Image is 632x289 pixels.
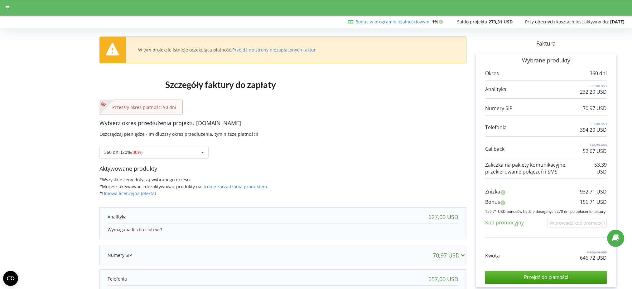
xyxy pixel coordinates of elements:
p: Numery SIP [108,252,132,258]
p: Faktura [466,40,625,48]
p: 53,39 USD [591,161,607,176]
p: Wybrane produkty [485,56,607,65]
p: 1 736,14 USD [580,250,607,254]
span: Przy obecnych kosztach jest aktywny do: [525,19,609,25]
a: Bonus w programie lojalnościowym [355,19,429,25]
p: Przeszły okres płatności 90 dni [106,104,176,110]
div: 657,00 USD [428,276,458,282]
span: Saldo projektu: [457,19,489,25]
p: Aktywowane produkty [99,165,466,173]
span: *Wszystkie ceny dotyczą wybranego okresu. [99,177,191,183]
s: 20% [122,149,131,155]
input: Przejdź do płatności [485,271,607,284]
strong: 1% [432,19,445,25]
p: Wybierz okres przedłużenia projektu [DOMAIN_NAME] [99,119,466,127]
p: Callback [485,145,504,153]
p: Analityka [485,86,506,93]
strong: 273,31 USD [489,19,513,25]
p: Zaliczka na pakiety komunikacyjne, przekierowanie połączeń i SMS [485,161,591,176]
div: 627,00 USD [428,214,458,220]
div: W tym projekcie istnieje oczekująca płatność. [138,47,316,53]
p: 232,20 USD [580,88,607,96]
p: 156,71 USD [580,198,607,206]
a: Przejdź do strony niezapłaconych faktur [232,47,316,53]
p: -932,71 USD [578,188,607,195]
p: Kod promocyjny [485,219,524,226]
span: 7 [160,227,162,233]
p: Okres [485,70,499,77]
div: 70,97 USD [433,252,467,258]
p: Telefonia [108,276,127,282]
p: Analityka [108,214,127,220]
p: 327,79 USD [583,143,607,147]
span: Oszczędzaj pieniądze - im dłuższy okres przedłużenia, tym niższe płatności! [99,131,258,137]
a: stronie zarządzania produktem. [201,184,268,189]
span: *Możesz aktywować i dezaktywować produkty na [99,184,268,189]
p: 394,20 USD [580,126,607,134]
p: 627,00 USD [580,84,607,88]
a: Umowa licencyjna (oferta) [102,190,156,196]
p: 360 dni [590,70,607,77]
p: 70,97 USD [583,105,607,112]
span: : [355,19,431,25]
span: 30% [133,149,141,155]
p: Bonus [485,198,500,206]
div: 360 dni ( / ) [104,150,142,154]
p: 52,67 USD [583,148,607,155]
p: Zniżka [485,188,500,195]
strong: [DATE] [610,19,625,25]
p: 156,71 USD bonusów będzie dostępnych 270 dni po opłaceniu faktury [485,209,607,214]
p: 657,00 USD [580,122,607,126]
p: Telefonia [485,124,507,131]
input: Wprowadź kod promocyjny [548,218,607,228]
button: Open CMP widget [3,271,18,286]
p: 646,72 USD [580,254,607,262]
p: Kwota [485,252,500,259]
h1: Szczegóły faktury do zapłaty [99,70,342,100]
p: Numery SIP [485,105,513,112]
p: Wymagana liczba slotów: [108,227,458,233]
